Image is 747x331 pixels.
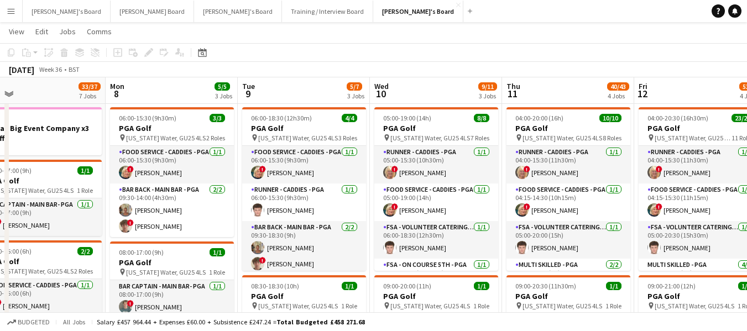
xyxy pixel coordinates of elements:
button: [PERSON_NAME] Board [111,1,194,22]
span: 7 Roles [471,134,489,142]
span: 1/1 [474,282,489,290]
a: Jobs [55,24,80,39]
span: 4/4 [342,114,357,122]
div: BST [69,65,80,73]
span: 11 [505,87,520,100]
span: 05:00-19:00 (14h) [383,114,431,122]
h3: PGA Golf [242,291,366,301]
app-card-role: Multi Skilled - PGA2/208:30-12:30 (4h) [506,259,630,312]
h3: PGA Golf [506,123,630,133]
span: ! [391,166,398,172]
span: 09:00-20:00 (11h) [383,282,431,290]
app-card-role: Food Service - Caddies - PGA1/106:00-15:30 (9h30m)![PERSON_NAME] [110,146,234,183]
span: ! [127,166,134,172]
span: 1 Role [605,302,621,310]
div: 3 Jobs [215,92,232,100]
span: 5/5 [215,82,230,91]
a: Comms [82,24,116,39]
app-card-role: Food Service - Caddies - PGA1/105:00-19:00 (14h)![PERSON_NAME] [374,183,498,221]
span: 12 [637,87,647,100]
span: 3/3 [210,114,225,122]
span: [US_STATE] Water, GU25 4LS [258,134,338,142]
span: 9 [241,87,255,100]
app-job-card: 05:00-19:00 (14h)8/8PGA Golf [US_STATE] Water, GU25 4LS7 RolesRunner - Caddies - PGA1/105:00-15:3... [374,107,498,271]
span: 1 Role [341,302,357,310]
div: 7 Jobs [79,92,100,100]
span: 1/1 [342,282,357,290]
a: View [4,24,29,39]
a: Edit [31,24,53,39]
span: [US_STATE] Water, GU25 4LS [655,302,734,310]
button: Budgeted [6,316,51,328]
span: 2 Roles [206,134,225,142]
app-job-card: 04:00-20:00 (16h)10/10PGA Golf [US_STATE] Water, GU25 4LS8 RolesRunner - Caddies - PGA1/104:00-15... [506,107,630,271]
span: 1 Role [77,186,93,195]
span: View [9,27,24,36]
span: Comms [87,27,112,36]
div: 3 Jobs [479,92,497,100]
span: ! [656,203,662,210]
span: 5/7 [347,82,362,91]
span: 1/1 [77,166,93,175]
app-job-card: 06:00-18:30 (12h30m)4/4PGA Golf [US_STATE] Water, GU25 4LS3 RolesFood Service - Caddies - PGA1/10... [242,107,366,271]
app-card-role: Bar Back - Main Bar - PGA2/209:30-18:30 (9h)[PERSON_NAME]![PERSON_NAME] [242,221,366,275]
span: [US_STATE] Water, GU25 4LS [655,134,732,142]
app-card-role: Runner - Caddies - PGA1/106:00-15:30 (9h30m)[PERSON_NAME] [242,183,366,221]
span: ! [259,166,266,172]
span: 09:00-20:30 (11h30m) [515,282,576,290]
div: Salary £457 964.44 + Expenses £60.00 + Subsistence £247.24 = [97,318,365,326]
span: Mon [110,81,124,91]
span: 1 Role [473,302,489,310]
app-job-card: 08:00-17:00 (9h)1/1PGA Golf [US_STATE] Water, GU25 4LS1 RoleBar Captain - Main Bar- PGA1/108:00-1... [110,241,234,318]
span: [US_STATE] Water, GU25 4LS [258,302,338,310]
h3: PGA Golf [374,291,498,301]
span: 08:30-18:30 (10h) [251,282,299,290]
span: 08:00-17:00 (9h) [119,248,164,256]
h3: PGA Golf [110,258,234,267]
span: 04:00-20:30 (16h30m) [647,114,708,122]
span: 8/8 [474,114,489,122]
span: 2/2 [77,247,93,255]
app-card-role: FSA - Volunteer Catering - PGA1/106:00-18:30 (12h30m)[PERSON_NAME] [374,221,498,259]
app-card-role: FSA - On Course 5th - PGA1/106:30-19:00 (12h30m) [374,259,498,296]
span: 09:00-21:00 (12h) [647,282,696,290]
span: 1/1 [606,282,621,290]
span: 9/11 [478,82,497,91]
span: ! [127,219,134,226]
button: [PERSON_NAME]'s Board [194,1,282,22]
button: Training / Interview Board [282,1,373,22]
h3: PGA Golf [242,123,366,133]
span: 1 Role [209,268,225,276]
app-card-role: Bar Back - Main Bar - PGA2/209:30-14:00 (4h30m)[PERSON_NAME]![PERSON_NAME] [110,183,234,237]
span: [US_STATE] Water, GU25 4LS [390,134,470,142]
span: 33/37 [79,82,101,91]
span: 3 Roles [338,134,357,142]
div: 3 Jobs [347,92,364,100]
app-card-role: Bar Captain - Main Bar- PGA1/108:00-17:00 (9h)![PERSON_NAME] [110,280,234,318]
span: [US_STATE] Water, GU25 4LS [126,268,206,276]
span: Edit [35,27,48,36]
span: ! [524,203,530,210]
span: Fri [639,81,647,91]
app-card-role: FSA - Volunteer Catering - PGA1/105:00-20:00 (15h)[PERSON_NAME] [506,221,630,259]
span: 10 [373,87,389,100]
span: 06:00-15:30 (9h30m) [119,114,176,122]
app-job-card: 06:00-15:30 (9h30m)3/3PGA Golf [US_STATE] Water, GU25 4LS2 RolesFood Service - Caddies - PGA1/106... [110,107,234,237]
app-card-role: Food Service - Caddies - PGA1/104:15-14:30 (10h15m)![PERSON_NAME] [506,183,630,221]
div: [DATE] [9,64,34,75]
app-card-role: Runner - Caddies - PGA1/105:00-15:30 (10h30m)![PERSON_NAME] [374,146,498,183]
span: Budgeted [18,318,50,326]
span: ! [656,166,662,172]
div: 4 Jobs [608,92,629,100]
span: 04:00-20:00 (16h) [515,114,563,122]
h3: PGA Golf [506,291,630,301]
span: [US_STATE] Water, GU25 4LS [126,134,206,142]
span: Total Budgeted £458 271.68 [276,318,365,326]
span: Wed [374,81,389,91]
span: [US_STATE] Water, GU25 4LS [523,302,602,310]
span: Week 36 [36,65,64,73]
